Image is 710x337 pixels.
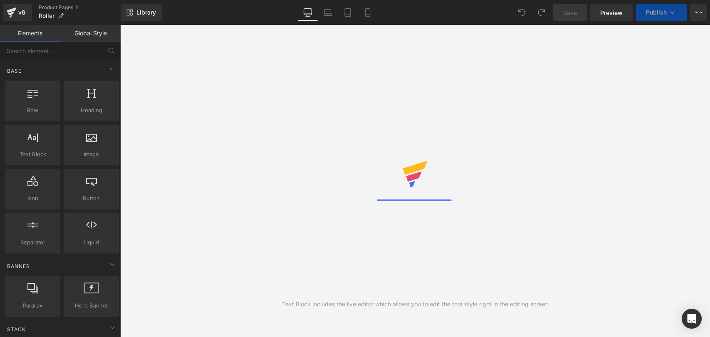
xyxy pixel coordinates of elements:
span: Hero Banner [66,301,116,310]
a: Product Pages [39,4,121,11]
span: Base [6,67,22,75]
button: Publish [636,4,687,21]
span: Liquid [66,238,116,247]
span: Stack [6,325,27,333]
button: Redo [533,4,550,21]
span: Button [66,194,116,203]
button: Undo [513,4,530,21]
a: Tablet [338,4,358,21]
div: v6 [17,7,27,18]
span: Roller [39,12,54,19]
span: Parallax [7,301,58,310]
button: More [690,4,707,21]
span: Row [7,106,58,115]
span: Heading [66,106,116,115]
span: Icon [7,194,58,203]
span: Preview [600,8,623,17]
a: Global Style [60,25,121,42]
a: Laptop [318,4,338,21]
a: New Library [121,4,162,21]
a: Desktop [298,4,318,21]
a: Mobile [358,4,378,21]
span: Publish [646,9,667,16]
span: Text Block [7,150,58,159]
a: Preview [590,4,633,21]
span: Save [563,8,577,17]
a: v6 [3,4,32,21]
div: Open Intercom Messenger [682,309,702,329]
div: Text Block includes the live editor which allows you to edit the font style right in the editing ... [282,300,549,309]
span: Separator [7,238,58,247]
span: Image [66,150,116,159]
span: Banner [6,262,31,270]
span: Library [136,9,156,16]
